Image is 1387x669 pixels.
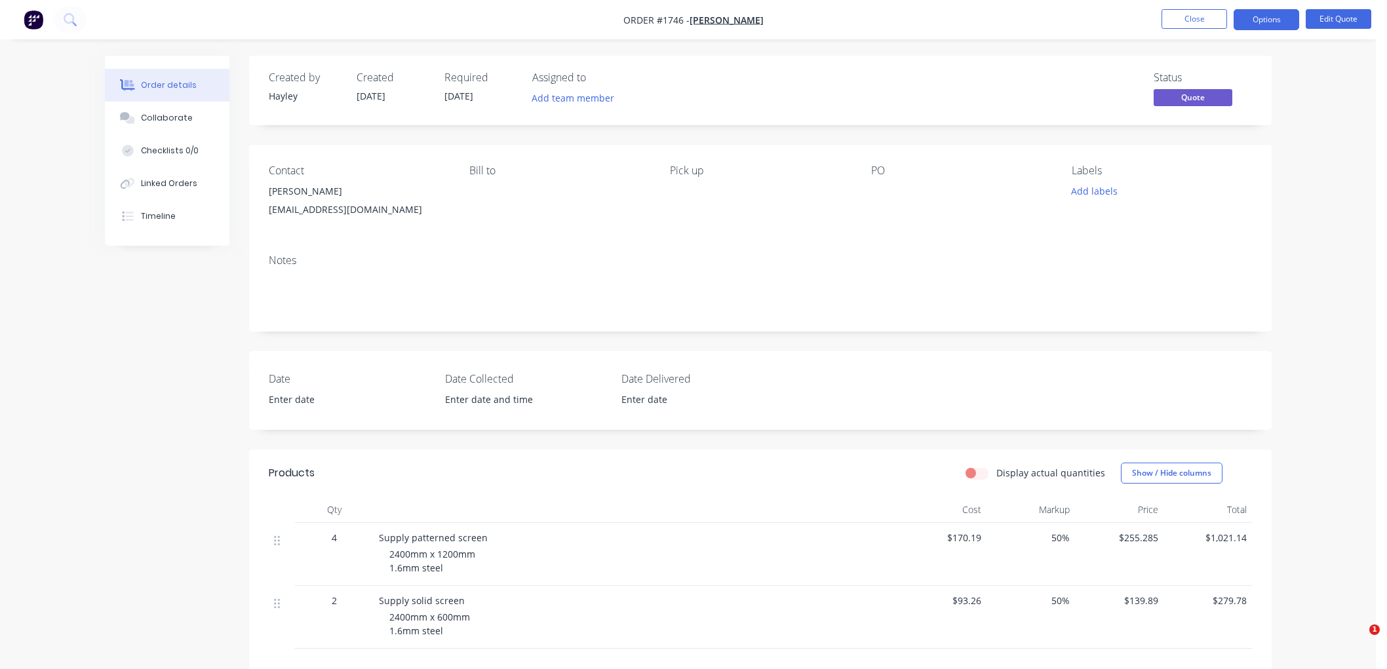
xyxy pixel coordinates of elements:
[105,69,229,102] button: Order details
[269,71,341,84] div: Created by
[903,594,981,607] span: $93.26
[105,134,229,167] button: Checklists 0/0
[1065,182,1125,200] button: Add labels
[357,71,429,84] div: Created
[690,14,764,26] a: [PERSON_NAME]
[1075,497,1163,523] div: Price
[141,112,193,124] div: Collaborate
[105,102,229,134] button: Collaborate
[269,371,433,387] label: Date
[24,10,43,29] img: Factory
[1306,9,1371,29] button: Edit Quote
[444,71,517,84] div: Required
[1163,497,1252,523] div: Total
[269,182,448,224] div: [PERSON_NAME][EMAIL_ADDRESS][DOMAIN_NAME]
[1369,624,1380,635] span: 1
[1080,594,1158,607] span: $139.89
[379,531,488,544] span: Supply patterned screen
[612,390,775,410] input: Enter date
[260,390,423,410] input: Enter date
[105,167,229,200] button: Linked Orders
[141,178,197,189] div: Linked Orders
[1162,9,1227,29] button: Close
[670,164,850,177] div: Pick up
[1234,9,1299,30] button: Options
[445,371,609,387] label: Date Collected
[141,79,197,91] div: Order details
[269,254,1252,267] div: Notes
[379,594,465,607] span: Supply solid screen
[269,201,448,219] div: [EMAIL_ADDRESS][DOMAIN_NAME]
[898,497,987,523] div: Cost
[1154,71,1252,84] div: Status
[389,611,470,637] span: 2400mm x 600mm 1.6mm steel
[332,594,337,607] span: 2
[332,531,337,545] span: 4
[269,89,341,103] div: Hayley
[295,497,374,523] div: Qty
[357,90,385,102] span: [DATE]
[269,182,448,201] div: [PERSON_NAME]
[1121,463,1222,484] button: Show / Hide columns
[996,466,1105,480] label: Display actual quantities
[469,164,649,177] div: Bill to
[1080,531,1158,545] span: $255.285
[1072,164,1251,177] div: Labels
[532,89,621,107] button: Add team member
[141,145,199,157] div: Checklists 0/0
[623,14,690,26] span: Order #1746 -
[141,210,176,222] div: Timeline
[1342,624,1374,656] iframe: Intercom live chat
[105,200,229,233] button: Timeline
[871,164,1051,177] div: PO
[1169,531,1247,545] span: $1,021.14
[532,71,663,84] div: Assigned to
[621,371,785,387] label: Date Delivered
[903,531,981,545] span: $170.19
[992,531,1070,545] span: 50%
[269,164,448,177] div: Contact
[389,548,475,574] span: 2400mm x 1200mm 1.6mm steel
[987,497,1075,523] div: Markup
[1169,594,1247,607] span: $279.78
[269,465,315,481] div: Products
[992,594,1070,607] span: 50%
[524,89,621,107] button: Add team member
[1154,89,1232,105] span: Quote
[436,390,599,410] input: Enter date and time
[444,90,473,102] span: [DATE]
[1154,89,1232,109] button: Quote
